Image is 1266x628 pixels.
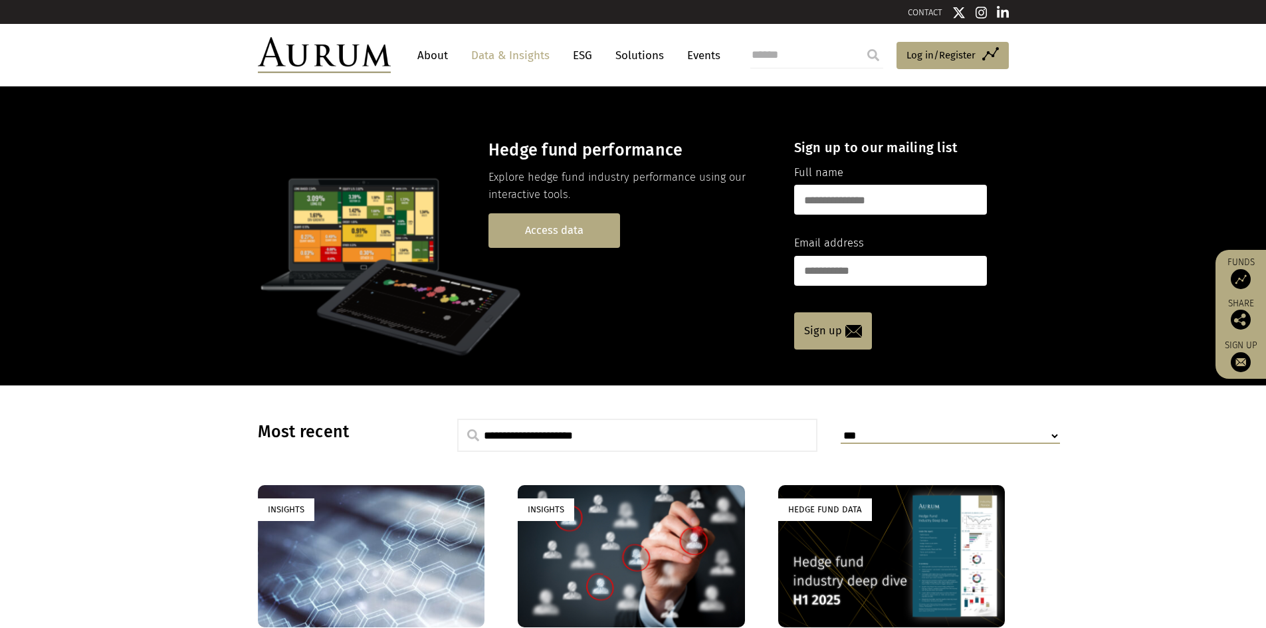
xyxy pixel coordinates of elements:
a: Solutions [609,43,671,68]
div: Hedge Fund Data [778,498,872,520]
p: Explore hedge fund industry performance using our interactive tools. [488,169,771,204]
a: Access data [488,213,620,247]
a: Funds [1222,257,1259,289]
a: Data & Insights [465,43,556,68]
input: Submit [860,42,887,68]
img: Instagram icon [976,6,988,19]
img: Access Funds [1231,269,1251,289]
h4: Sign up to our mailing list [794,140,987,156]
h3: Most recent [258,422,424,442]
div: Insights [258,498,314,520]
label: Email address [794,235,864,252]
a: Log in/Register [897,42,1009,70]
img: Aurum [258,37,391,73]
a: ESG [566,43,599,68]
a: Sign up [794,312,872,350]
span: Log in/Register [906,47,976,63]
img: Sign up to our newsletter [1231,352,1251,372]
div: Insights [518,498,574,520]
img: Linkedin icon [997,6,1009,19]
h3: Hedge fund performance [488,140,771,160]
img: Share this post [1231,310,1251,330]
a: Events [681,43,720,68]
div: Share [1222,299,1259,330]
img: search.svg [467,429,479,441]
label: Full name [794,164,843,181]
a: Sign up [1222,340,1259,372]
a: CONTACT [908,7,942,17]
img: email-icon [845,325,862,338]
img: Twitter icon [952,6,966,19]
a: About [411,43,455,68]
